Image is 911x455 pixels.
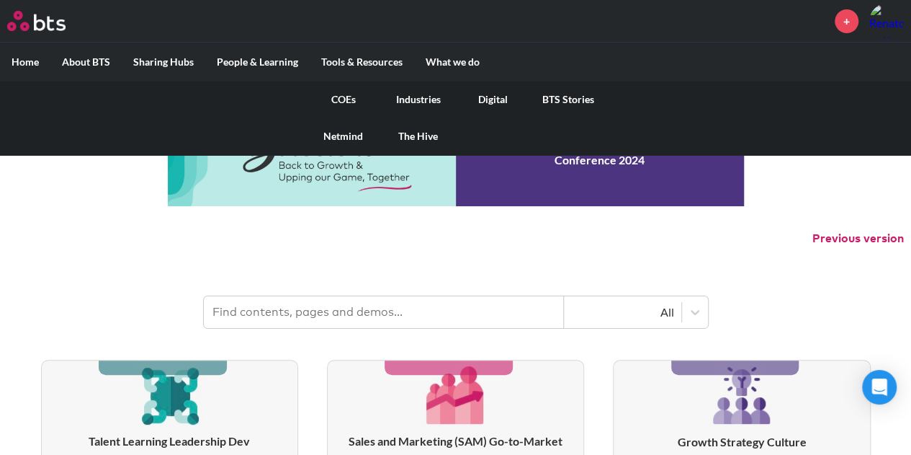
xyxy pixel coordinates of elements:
[7,11,92,31] a: Go home
[205,43,310,81] label: People & Learning
[421,361,490,429] img: [object Object]
[571,304,674,320] div: All
[122,43,205,81] label: Sharing Hubs
[310,43,414,81] label: Tools & Resources
[869,4,904,38] img: Renato Bresciani
[862,370,897,405] div: Open Intercom Messenger
[135,361,204,429] img: [object Object]
[328,433,583,449] h3: Sales and Marketing (SAM) Go-to-Market
[50,43,122,81] label: About BTS
[869,4,904,38] a: Profile
[707,361,776,430] img: [object Object]
[204,296,564,328] input: Find contents, pages and demos...
[414,43,491,81] label: What we do
[614,434,869,450] h3: Growth Strategy Culture
[835,9,858,33] a: +
[7,11,66,31] img: BTS Logo
[42,433,297,449] h3: Talent Learning Leadership Dev
[812,231,904,247] button: Previous version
